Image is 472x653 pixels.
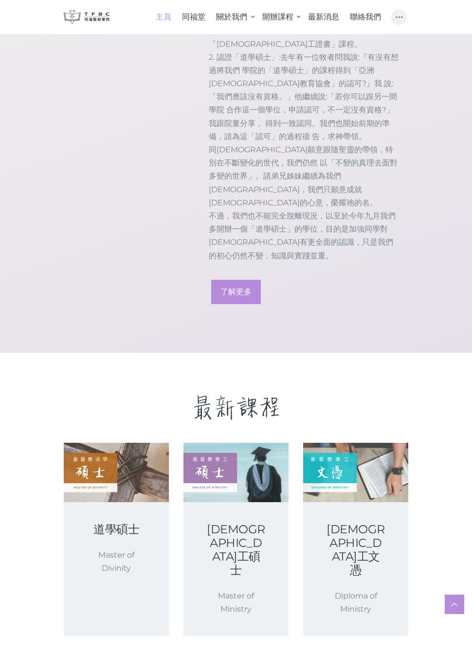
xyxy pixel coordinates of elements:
[216,12,247,21] span: 關於我們
[350,12,381,21] span: 聯絡我們
[262,12,293,21] span: 開辦課程
[327,523,385,577] a: [DEMOGRAPHIC_DATA]工文憑
[207,523,265,577] a: [DEMOGRAPHIC_DATA]工碩士
[445,595,464,614] a: Scroll to top
[345,5,386,29] a: 聯絡我們
[156,12,171,21] span: 主頁
[64,10,110,24] img: 同福聖經學院 TFBC
[182,12,205,21] span: 同福堂
[308,12,339,21] span: 最新消息
[87,523,145,536] a: 道學碩士
[64,387,408,428] p: 最新課程
[211,5,256,29] a: 關於我們
[303,5,345,29] a: 最新消息
[220,287,252,296] span: 了解更多
[150,5,176,29] a: 主頁
[211,280,261,305] a: 了解更多
[327,589,385,616] p: Diploma of Ministry
[207,589,265,616] p: Master of Ministry
[256,5,302,29] a: 開辦課程
[177,5,211,29] a: 同福堂
[87,548,145,575] p: Master of Divinity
